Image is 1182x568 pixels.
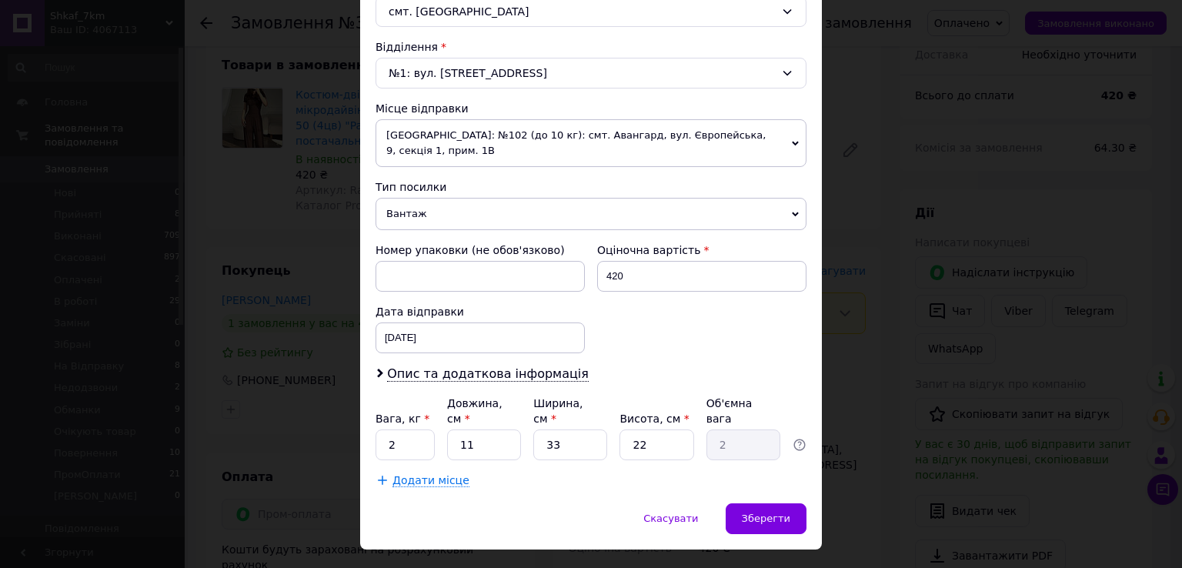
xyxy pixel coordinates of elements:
span: Зберегти [742,513,790,524]
div: Оціночна вартість [597,242,806,258]
div: Дата відправки [376,304,585,319]
div: Відділення [376,39,806,55]
div: Об'ємна вага [706,396,780,426]
label: Довжина, см [447,397,503,425]
span: Вантаж [376,198,806,230]
span: Скасувати [643,513,698,524]
span: Тип посилки [376,181,446,193]
span: Додати місце [392,474,469,487]
span: [GEOGRAPHIC_DATA]: №102 (до 10 кг): смт. Авангард, вул. Європейська, 9, секція 1, прим. 1В [376,119,806,167]
span: Опис та додаткова інформація [387,366,589,382]
div: №1: вул. [STREET_ADDRESS] [376,58,806,89]
label: Висота, см [619,413,689,425]
span: Місце відправки [376,102,469,115]
div: Номер упаковки (не обов'язково) [376,242,585,258]
label: Вага, кг [376,413,429,425]
label: Ширина, см [533,397,583,425]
